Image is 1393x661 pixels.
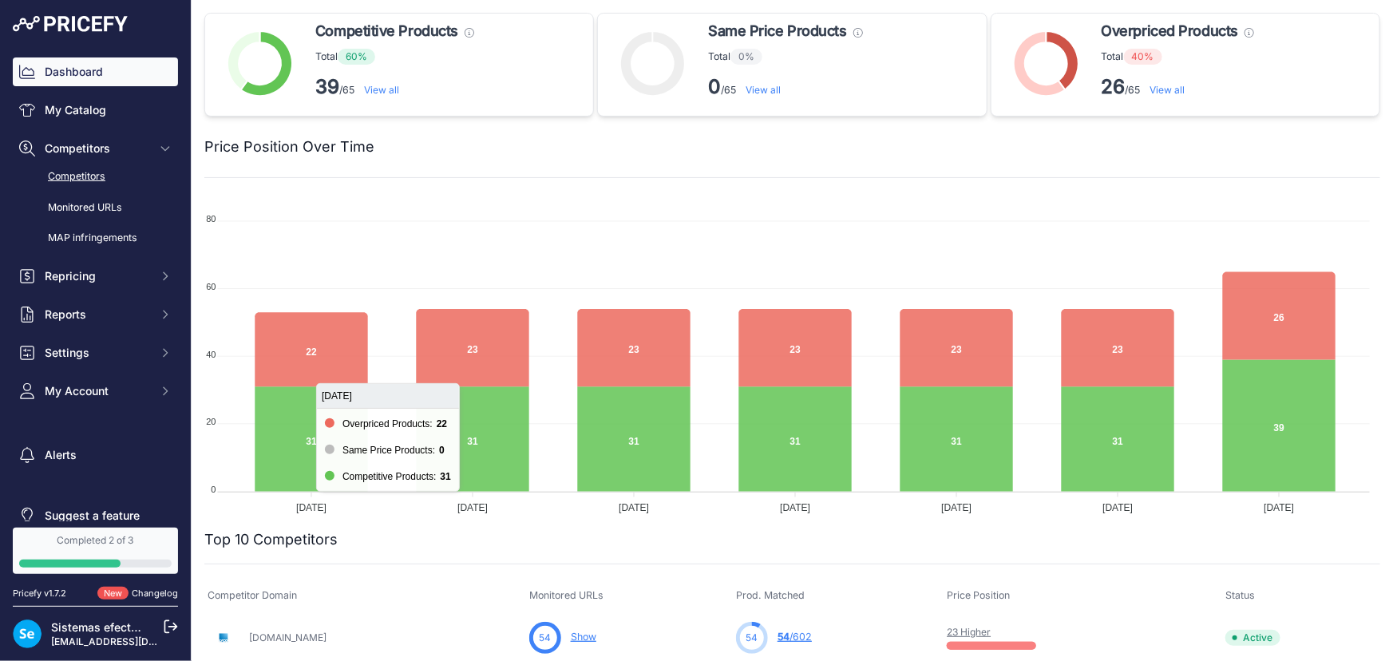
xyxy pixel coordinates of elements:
span: Overpriced Products [1102,20,1238,42]
a: Suggest a feature [13,501,178,530]
span: 60% [338,49,375,65]
nav: Sidebar [13,57,178,530]
span: 54 [539,631,551,645]
span: Settings [45,345,149,361]
span: Competitor Domain [208,589,297,601]
tspan: [DATE] [1102,503,1133,514]
span: My Account [45,383,149,399]
img: Pricefy Logo [13,16,128,32]
button: My Account [13,377,178,406]
a: Dashboard [13,57,178,86]
p: Total [708,49,862,65]
a: Competitors [13,163,178,191]
a: View all [364,84,399,96]
span: Competitors [45,141,149,156]
span: New [97,587,129,600]
a: Completed 2 of 3 [13,528,178,574]
strong: 0 [708,75,721,98]
a: Show [571,631,596,643]
a: Alerts [13,441,178,469]
a: View all [746,84,781,96]
a: [DOMAIN_NAME] [249,631,326,643]
span: 54 [778,631,789,643]
strong: 26 [1102,75,1126,98]
p: /65 [1102,74,1254,100]
a: MAP infringements [13,224,178,252]
div: Completed 2 of 3 [19,534,172,547]
span: Status [1225,589,1255,601]
span: Price Position [947,589,1010,601]
h2: Price Position Over Time [204,136,374,158]
a: 23 Higher [947,626,991,638]
span: 0% [730,49,762,65]
button: Competitors [13,134,178,163]
span: Active [1225,630,1280,646]
h2: Top 10 Competitors [204,528,338,551]
tspan: [DATE] [1264,503,1295,514]
span: Repricing [45,268,149,284]
tspan: 40 [206,350,216,359]
button: Repricing [13,262,178,291]
tspan: [DATE] [296,503,326,514]
span: Competitive Products [315,20,458,42]
a: [EMAIL_ADDRESS][DOMAIN_NAME] [51,635,218,647]
p: Total [1102,49,1254,65]
a: View all [1150,84,1185,96]
tspan: [DATE] [941,503,972,514]
a: Changelog [132,588,178,599]
a: Sistemas efectoLED [51,620,158,634]
span: Reports [45,307,149,323]
tspan: 80 [206,214,216,224]
p: Total [315,49,474,65]
span: Same Price Products [708,20,846,42]
div: Pricefy v1.7.2 [13,587,66,600]
tspan: 0 [211,485,216,494]
button: Reports [13,300,178,329]
p: /65 [315,74,474,100]
a: Monitored URLs [13,194,178,222]
tspan: [DATE] [457,503,488,514]
a: 54/602 [778,631,812,643]
span: 40% [1124,49,1162,65]
span: Prod. Matched [736,589,805,601]
tspan: [DATE] [780,503,810,514]
button: Settings [13,338,178,367]
tspan: [DATE] [619,503,649,514]
tspan: 20 [206,417,216,426]
span: 54 [746,631,758,645]
p: /65 [708,74,862,100]
tspan: 60 [206,282,216,291]
span: Monitored URLs [529,589,604,601]
a: My Catalog [13,96,178,125]
strong: 39 [315,75,339,98]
